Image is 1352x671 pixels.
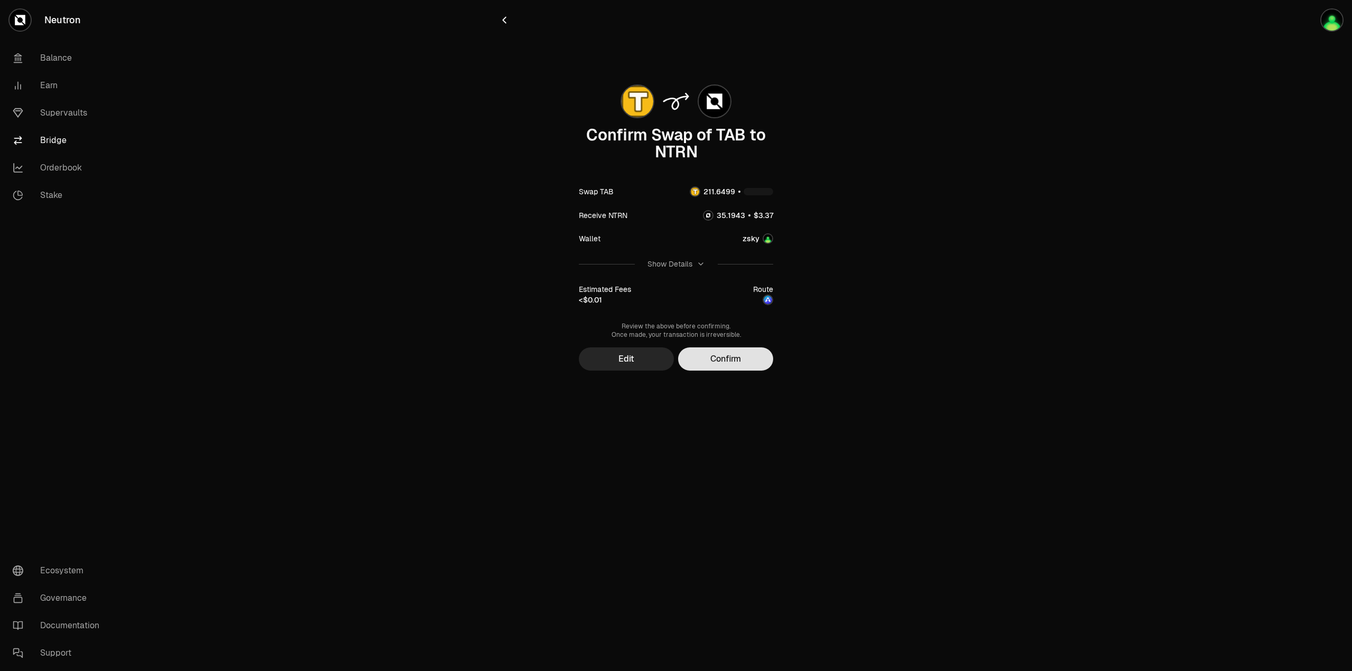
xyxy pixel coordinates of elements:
[678,347,773,371] button: Confirm
[4,127,114,154] a: Bridge
[4,557,114,584] a: Ecosystem
[743,233,773,244] button: zskyAccount Image
[764,234,772,243] img: Account Image
[699,86,730,117] img: NTRN Logo
[4,612,114,639] a: Documentation
[4,72,114,99] a: Earn
[753,284,773,295] div: Route
[579,127,773,160] div: Confirm Swap of TAB to NTRN
[691,187,699,196] img: TAB Logo
[1321,10,1342,31] img: zsky
[579,295,602,305] div: <$0.01
[579,347,674,371] button: Edit
[579,233,600,244] div: Wallet
[4,154,114,182] a: Orderbook
[4,639,114,667] a: Support
[704,211,712,220] img: NTRN Logo
[647,259,692,269] div: Show Details
[4,584,114,612] a: Governance
[579,186,614,197] div: Swap TAB
[4,182,114,209] a: Stake
[743,233,759,244] div: zsky
[579,250,773,278] button: Show Details
[579,284,631,295] div: Estimated Fees
[579,210,627,221] div: Receive NTRN
[4,99,114,127] a: Supervaults
[4,44,114,72] a: Balance
[764,296,772,304] img: neutron-astroport logo
[579,322,773,339] div: Review the above before confirming. Once made, your transaction is irreversible.
[622,86,653,117] img: TAB Logo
